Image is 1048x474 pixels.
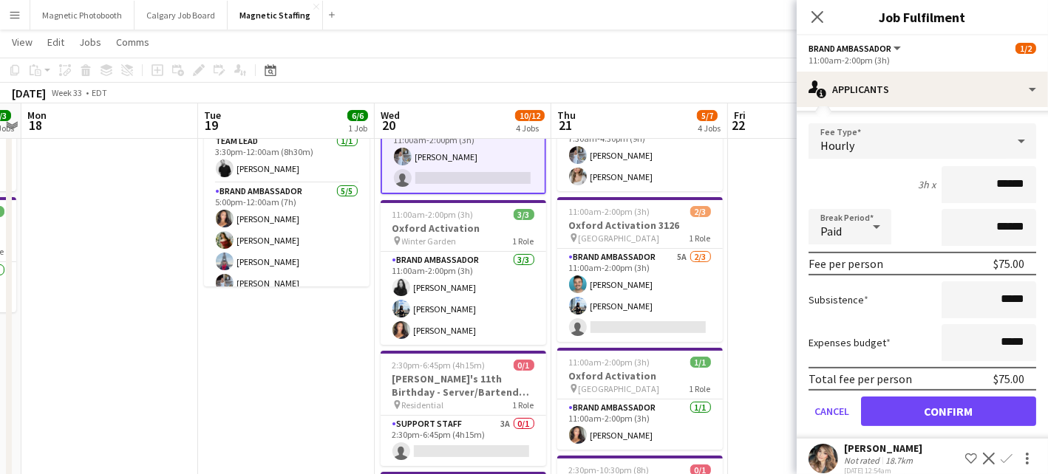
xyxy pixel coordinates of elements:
[809,256,883,271] div: Fee per person
[402,399,444,411] span: Residential
[557,120,723,191] app-card-role: Brand Ambassador2/27:30am-4:30pm (9h)[PERSON_NAME][PERSON_NAME]
[516,123,544,134] div: 4 Jobs
[27,109,47,122] span: Mon
[378,117,400,134] span: 20
[47,35,64,49] span: Edit
[381,120,546,194] app-card-role: Brand Ambassador10A1/211:00am-2:00pm (3h)[PERSON_NAME]
[49,87,86,98] span: Week 33
[797,7,1048,27] h3: Job Fulfilment
[569,357,650,368] span: 11:00am-2:00pm (3h)
[348,123,367,134] div: 1 Job
[809,336,891,349] label: Expenses budget
[1015,43,1036,54] span: 1/2
[844,455,882,466] div: Not rated
[513,399,534,411] span: 1 Role
[690,357,711,368] span: 1/1
[555,117,576,134] span: 21
[861,396,1036,426] button: Confirm
[381,416,546,466] app-card-role: Support Staff3A0/12:30pm-6:45pm (4h15m)
[579,383,660,394] span: [GEOGRAPHIC_DATA]
[557,348,723,450] app-job-card: 11:00am-2:00pm (3h)1/1Oxford Activation [GEOGRAPHIC_DATA]1 RoleBrand Ambassador1/111:00am-2:00pm ...
[690,383,711,394] span: 1 Role
[809,43,891,54] span: Brand Ambassador
[820,224,842,238] span: Paid
[135,1,228,30] button: Calgary Job Board
[381,200,546,345] app-job-card: 11:00am-2:00pm (3h)3/3Oxford Activation Winter Garden1 RoleBrand Ambassador3/311:00am-2:00pm (3h)...
[204,109,221,122] span: Tue
[381,109,400,122] span: Wed
[557,249,723,342] app-card-role: Brand Ambassador5A2/311:00am-2:00pm (3h)[PERSON_NAME][PERSON_NAME]
[809,43,903,54] button: Brand Ambassador
[515,110,545,121] span: 10/12
[557,219,723,232] h3: Oxford Activation 3126
[12,35,33,49] span: View
[732,117,746,134] span: 22
[25,117,47,134] span: 18
[809,293,868,306] label: Subsistence
[918,178,936,191] div: 3h x
[381,252,546,345] app-card-role: Brand Ambassador3/311:00am-2:00pm (3h)[PERSON_NAME][PERSON_NAME][PERSON_NAME]
[204,183,370,319] app-card-role: Brand Ambassador5/55:00pm-12:00am (7h)[PERSON_NAME][PERSON_NAME][PERSON_NAME][PERSON_NAME]
[228,1,323,30] button: Magnetic Staffing
[392,209,474,220] span: 11:00am-2:00pm (3h)
[690,233,711,244] span: 1 Role
[202,117,221,134] span: 19
[569,206,650,217] span: 11:00am-2:00pm (3h)
[557,369,723,382] h3: Oxford Activation
[882,455,916,466] div: 18.7km
[844,442,922,455] div: [PERSON_NAME]
[797,72,1048,107] div: Applicants
[116,35,149,49] span: Comms
[204,68,370,286] app-job-card: 3:30pm-12:00am (8h30m) (Wed)6/6Neutrogena Concert Series 2943 [GEOGRAPHIC_DATA]2 RolesTeam Lead1/...
[734,109,746,122] span: Fri
[204,133,370,183] app-card-role: Team Lead1/13:30pm-12:00am (8h30m)[PERSON_NAME]
[381,351,546,466] app-job-card: 2:30pm-6:45pm (4h15m)0/1[PERSON_NAME]'s 11th Birthday - Server/Bartender #3104 Residential1 RoleS...
[73,32,107,52] a: Jobs
[698,123,721,134] div: 4 Jobs
[79,35,101,49] span: Jobs
[402,236,457,247] span: Winter Garden
[809,396,855,426] button: Cancel
[513,236,534,247] span: 1 Role
[809,371,912,386] div: Total fee per person
[557,197,723,342] app-job-card: 11:00am-2:00pm (3h)2/3Oxford Activation 3126 [GEOGRAPHIC_DATA]1 RoleBrand Ambassador5A2/311:00am-...
[697,110,718,121] span: 5/7
[347,110,368,121] span: 6/6
[579,233,660,244] span: [GEOGRAPHIC_DATA]
[41,32,70,52] a: Edit
[30,1,135,30] button: Magnetic Photobooth
[110,32,155,52] a: Comms
[92,87,107,98] div: EDT
[392,360,486,371] span: 2:30pm-6:45pm (4h15m)
[557,399,723,450] app-card-role: Brand Ambassador1/111:00am-2:00pm (3h)[PERSON_NAME]
[809,55,1036,66] div: 11:00am-2:00pm (3h)
[557,109,576,122] span: Thu
[993,371,1024,386] div: $75.00
[6,32,38,52] a: View
[690,206,711,217] span: 2/3
[12,86,46,100] div: [DATE]
[820,138,854,153] span: Hourly
[381,372,546,399] h3: [PERSON_NAME]'s 11th Birthday - Server/Bartender #3104
[993,256,1024,271] div: $75.00
[514,209,534,220] span: 3/3
[381,221,546,235] h3: Oxford Activation
[514,360,534,371] span: 0/1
